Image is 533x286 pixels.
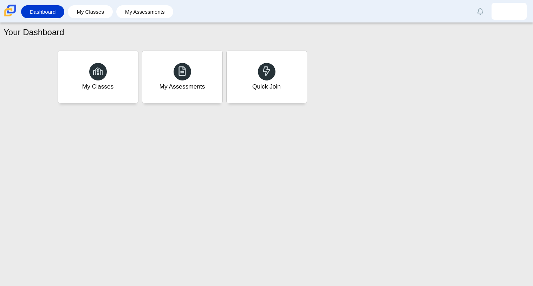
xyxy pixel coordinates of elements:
[4,26,64,38] h1: Your Dashboard
[3,13,18,19] a: Carmen School of Science & Technology
[160,82,205,91] div: My Assessments
[492,3,527,20] a: jonathan.deleonsan.voOLog
[252,82,281,91] div: Quick Join
[142,51,223,103] a: My Assessments
[3,3,18,18] img: Carmen School of Science & Technology
[58,51,138,103] a: My Classes
[71,5,109,18] a: My Classes
[82,82,114,91] div: My Classes
[25,5,61,18] a: Dashboard
[120,5,170,18] a: My Assessments
[473,4,488,19] a: Alerts
[503,6,515,17] img: jonathan.deleonsan.voOLog
[226,51,307,103] a: Quick Join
